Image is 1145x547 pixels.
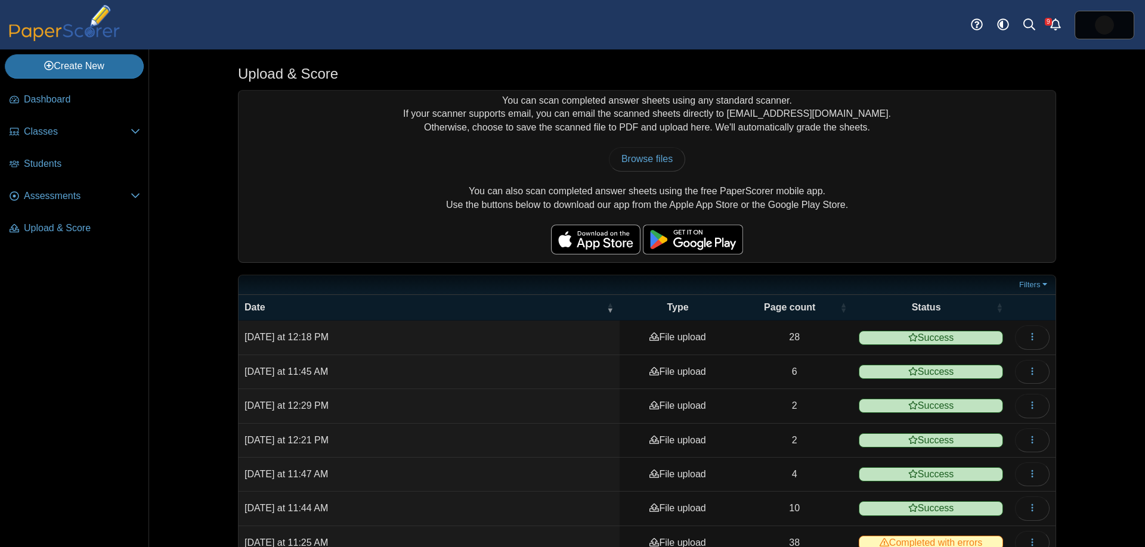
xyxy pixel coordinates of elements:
a: Browse files [609,147,685,171]
span: Assessments [24,189,131,203]
span: Success [859,433,1003,447]
td: File upload [620,458,736,492]
time: Oct 1, 2025 at 12:21 PM [245,435,329,445]
span: Classes [24,125,131,138]
img: ps.hreErqNOxSkiDGg1 [1095,15,1114,35]
span: Micah Willis [1095,15,1114,35]
a: Assessments [5,182,145,211]
td: 4 [736,458,853,492]
span: Success [859,331,1003,345]
a: Classes [5,118,145,147]
a: ps.hreErqNOxSkiDGg1 [1075,11,1134,39]
span: Upload & Score [24,222,140,235]
time: Oct 1, 2025 at 12:29 PM [245,400,329,411]
span: Page count : Activate to sort [840,302,847,313]
td: 6 [736,355,853,389]
span: Browse files [621,154,673,164]
span: Success [859,365,1003,379]
span: Success [859,501,1003,515]
span: Success [859,399,1003,413]
td: File upload [620,321,736,355]
td: File upload [620,389,736,423]
img: apple-store-badge.svg [551,225,640,254]
td: 10 [736,492,853,526]
span: Date [245,301,604,314]
span: Page count [742,301,837,314]
span: Status : Activate to sort [996,302,1003,313]
img: PaperScorer [5,5,124,41]
span: Status [859,301,994,314]
div: You can scan completed answer sheets using any standard scanner. If your scanner supports email, ... [239,91,1056,262]
td: File upload [620,424,736,458]
a: PaperScorer [5,33,124,43]
time: Oct 1, 2025 at 11:47 AM [245,469,328,479]
span: Dashboard [24,93,140,106]
td: 2 [736,389,853,423]
img: google-play-badge.png [643,225,743,254]
a: Students [5,150,145,179]
a: Create New [5,54,144,78]
td: File upload [620,492,736,526]
a: Filters [1016,279,1053,291]
span: Type [626,301,730,314]
time: Oct 3, 2025 at 11:45 AM [245,366,328,377]
a: Alerts [1042,12,1069,38]
span: Success [859,467,1003,481]
span: Students [24,157,140,170]
td: 2 [736,424,853,458]
time: Oct 1, 2025 at 11:44 AM [245,503,328,513]
a: Upload & Score [5,215,145,243]
a: Dashboard [5,86,145,114]
td: 28 [736,321,853,355]
td: File upload [620,355,736,389]
h1: Upload & Score [238,64,338,84]
time: Oct 3, 2025 at 12:18 PM [245,332,329,342]
span: Date : Activate to remove sorting [606,302,614,313]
